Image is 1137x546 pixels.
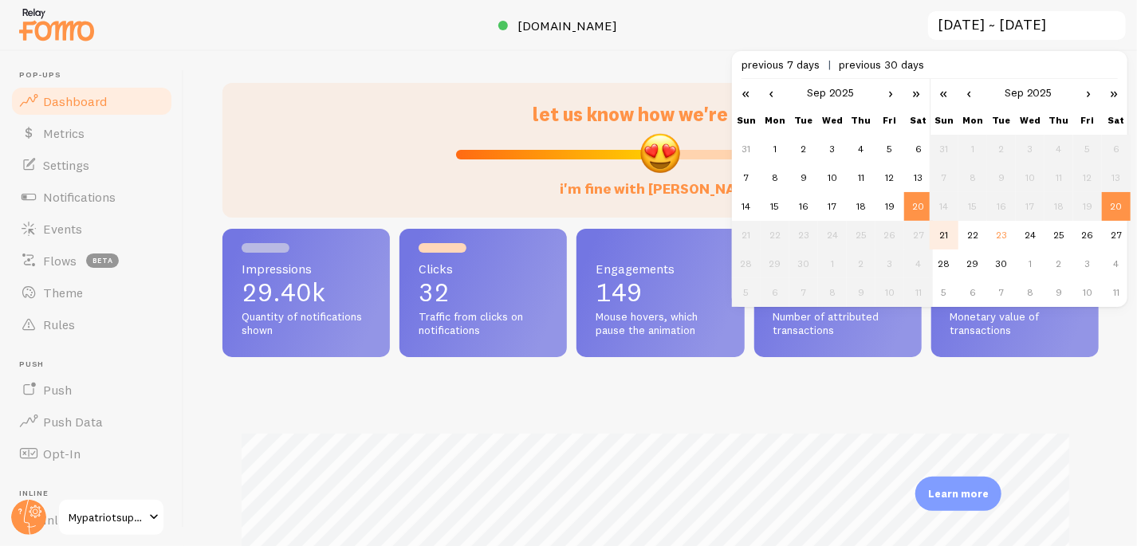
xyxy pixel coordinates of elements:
[1073,221,1102,249] td: 9/26/2025
[761,106,789,135] th: Mon
[10,181,174,213] a: Notifications
[847,192,875,221] td: 9/18/2025
[732,192,761,221] td: 9/14/2025
[789,135,818,163] td: 9/2/2025
[958,221,987,249] td: 9/22/2025
[818,221,847,249] td: 9/24/2025
[10,308,174,340] a: Rules
[875,135,904,163] td: 9/5/2025
[57,498,165,536] a: Mypatriotsupply
[639,132,682,175] img: emoji.png
[1045,192,1073,221] td: 9/18/2025
[847,278,875,307] td: 10/9/2025
[875,192,904,221] td: 9/19/2025
[732,106,761,135] th: Sun
[86,253,119,268] span: beta
[818,163,847,192] td: 9/10/2025
[732,135,761,163] td: 8/31/2025
[43,382,72,398] span: Push
[1045,249,1073,278] td: 10/2/2025
[875,163,904,192] td: 9/12/2025
[904,278,933,307] td: 10/11/2025
[930,163,958,192] td: 9/7/2025
[1102,163,1131,192] td: 9/13/2025
[987,192,1016,221] td: 9/16/2025
[43,414,103,430] span: Push Data
[879,79,903,106] a: ›
[1045,106,1073,135] th: Thu
[930,79,957,106] a: «
[43,446,81,462] span: Opt-In
[19,359,174,370] span: Push
[915,477,1001,511] div: Learn more
[759,79,783,106] a: ‹
[596,262,725,275] span: Engagements
[904,106,933,135] th: Sat
[761,135,789,163] td: 9/1/2025
[987,278,1016,307] td: 10/7/2025
[789,221,818,249] td: 9/23/2025
[242,262,371,275] span: Impressions
[930,221,958,249] td: 9/21/2025
[10,277,174,308] a: Theme
[1016,163,1045,192] td: 9/10/2025
[957,79,981,106] a: ‹
[1102,135,1131,163] td: 9/6/2025
[847,135,875,163] td: 9/4/2025
[818,278,847,307] td: 10/8/2025
[789,249,818,278] td: 9/30/2025
[10,117,174,149] a: Metrics
[17,4,96,45] img: fomo-relay-logo-orange.svg
[847,249,875,278] td: 10/2/2025
[1100,79,1127,106] a: »
[419,262,548,275] span: Clicks
[930,192,958,221] td: 9/14/2025
[10,374,174,406] a: Push
[958,106,987,135] th: Mon
[561,164,761,198] label: i'm fine with [PERSON_NAME]
[875,221,904,249] td: 9/26/2025
[419,280,548,305] p: 32
[1073,106,1102,135] th: Fri
[43,285,83,300] span: Theme
[1016,192,1045,221] td: 9/17/2025
[732,249,761,278] td: 9/28/2025
[958,163,987,192] td: 9/8/2025
[1102,192,1131,221] td: 9/20/2025
[10,438,174,469] a: Opt-In
[930,106,958,135] th: Sun
[732,221,761,249] td: 9/21/2025
[1073,163,1102,192] td: 9/12/2025
[10,245,174,277] a: Flows beta
[1102,249,1131,278] td: 10/4/2025
[875,249,904,278] td: 10/3/2025
[242,310,371,338] span: Quantity of notifications shown
[1102,278,1131,307] td: 10/11/2025
[1076,79,1100,106] a: ›
[958,192,987,221] td: 9/15/2025
[43,157,89,173] span: Settings
[43,221,82,237] span: Events
[789,278,818,307] td: 10/7/2025
[789,163,818,192] td: 9/9/2025
[1045,163,1073,192] td: 9/11/2025
[10,149,174,181] a: Settings
[904,163,933,192] td: 9/13/2025
[808,85,827,100] a: Sep
[875,278,904,307] td: 10/10/2025
[43,316,75,332] span: Rules
[419,310,548,338] span: Traffic from clicks on notifications
[847,221,875,249] td: 9/25/2025
[830,85,855,100] a: 2025
[987,106,1016,135] th: Tue
[761,249,789,278] td: 9/29/2025
[930,135,958,163] td: 8/31/2025
[958,249,987,278] td: 9/29/2025
[875,106,904,135] th: Fri
[761,192,789,221] td: 9/15/2025
[1102,106,1131,135] th: Sat
[732,278,761,307] td: 10/5/2025
[1073,135,1102,163] td: 9/5/2025
[930,278,958,307] td: 10/5/2025
[10,213,174,245] a: Events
